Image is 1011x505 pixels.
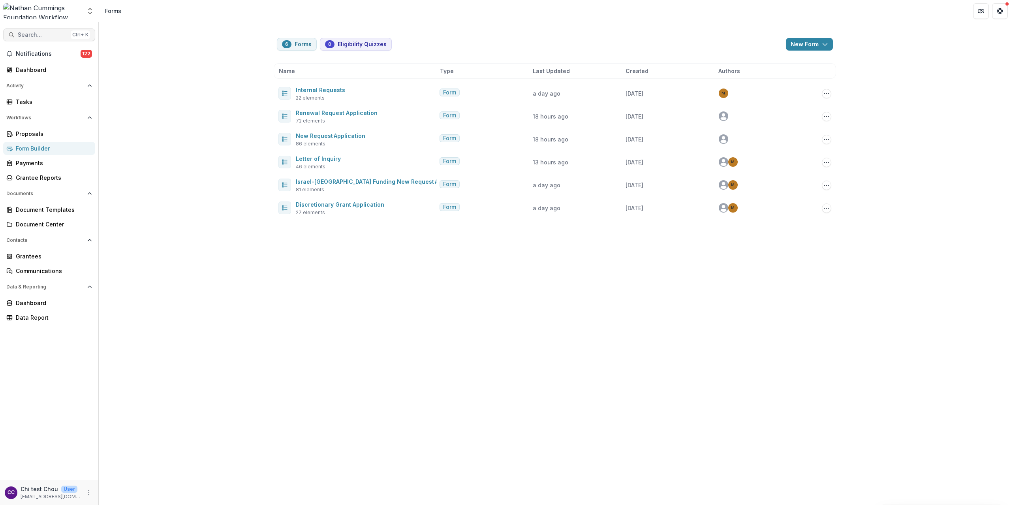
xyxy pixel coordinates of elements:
[21,493,81,500] p: [EMAIL_ADDRESS][DOMAIN_NAME]
[3,79,95,92] button: Open Activity
[16,144,89,153] div: Form Builder
[719,180,728,190] svg: avatar
[21,485,58,493] p: Chi test Chou
[731,160,735,164] div: Maya
[973,3,989,19] button: Partners
[279,67,295,75] span: Name
[285,41,288,47] span: 6
[16,267,89,275] div: Communications
[786,38,833,51] button: New Form
[3,28,95,41] button: Search...
[16,252,89,260] div: Grantees
[296,155,341,162] a: Letter of Inquiry
[3,111,95,124] button: Open Workflows
[719,203,728,213] svg: avatar
[992,3,1008,19] button: Get Help
[328,41,331,47] span: 0
[3,156,95,170] a: Payments
[16,205,89,214] div: Document Templates
[443,181,456,188] span: Form
[296,109,378,116] a: Renewal Request Application
[443,112,456,119] span: Form
[822,181,831,190] button: Options
[84,488,94,497] button: More
[85,3,96,19] button: Open entity switcher
[719,157,728,167] svg: avatar
[3,47,95,60] button: Notifications122
[296,209,325,216] span: 27 elements
[16,299,89,307] div: Dashboard
[822,158,831,167] button: Options
[719,134,728,144] svg: avatar
[533,67,570,75] span: Last Updated
[626,205,643,211] span: [DATE]
[731,183,735,187] div: Maya
[3,63,95,76] a: Dashboard
[71,30,90,39] div: Ctrl + K
[626,182,643,188] span: [DATE]
[16,313,89,322] div: Data Report
[296,117,325,124] span: 72 elements
[320,38,392,51] button: Eligibility Quizzes
[533,159,568,166] span: 13 hours ago
[533,136,568,143] span: 18 hours ago
[16,66,89,74] div: Dashboard
[443,204,456,211] span: Form
[296,87,345,93] a: Internal Requests
[3,95,95,108] a: Tasks
[440,67,454,75] span: Type
[296,186,324,193] span: 81 elements
[443,135,456,142] span: Form
[6,191,84,196] span: Documents
[533,182,560,188] span: a day ago
[3,218,95,231] a: Document Center
[296,163,325,170] span: 46 elements
[3,127,95,140] a: Proposals
[719,111,728,121] svg: avatar
[822,89,831,98] button: Options
[16,51,81,57] span: Notifications
[16,98,89,106] div: Tasks
[533,90,560,97] span: a day ago
[443,89,456,96] span: Form
[16,130,89,138] div: Proposals
[3,311,95,324] a: Data Report
[296,140,325,147] span: 86 elements
[822,112,831,121] button: Options
[16,159,89,167] div: Payments
[3,234,95,247] button: Open Contacts
[718,67,740,75] span: Authors
[18,32,68,38] span: Search...
[3,281,95,293] button: Open Data & Reporting
[8,490,15,495] div: Chi test Chou
[533,205,560,211] span: a day ago
[3,187,95,200] button: Open Documents
[626,159,643,166] span: [DATE]
[533,113,568,120] span: 18 hours ago
[822,135,831,144] button: Options
[277,38,317,51] button: Forms
[626,90,643,97] span: [DATE]
[6,83,84,89] span: Activity
[3,171,95,184] a: Grantee Reports
[296,201,384,208] a: Discretionary Grant Application
[6,237,84,243] span: Contacts
[626,136,643,143] span: [DATE]
[722,91,725,95] div: Maya
[6,284,84,290] span: Data & Reporting
[81,50,92,58] span: 122
[443,158,456,165] span: Form
[102,5,124,17] nav: breadcrumb
[731,206,735,210] div: Maya
[296,94,325,102] span: 22 elements
[296,178,466,185] a: Israel-[GEOGRAPHIC_DATA] Funding New Request Application
[3,3,81,19] img: Nathan Cummings Foundation Workflow Sandbox logo
[626,67,648,75] span: Created
[16,173,89,182] div: Grantee Reports
[105,7,121,15] div: Forms
[3,250,95,263] a: Grantees
[16,220,89,228] div: Document Center
[296,132,365,139] a: New Request Application
[3,264,95,277] a: Communications
[6,115,84,121] span: Workflows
